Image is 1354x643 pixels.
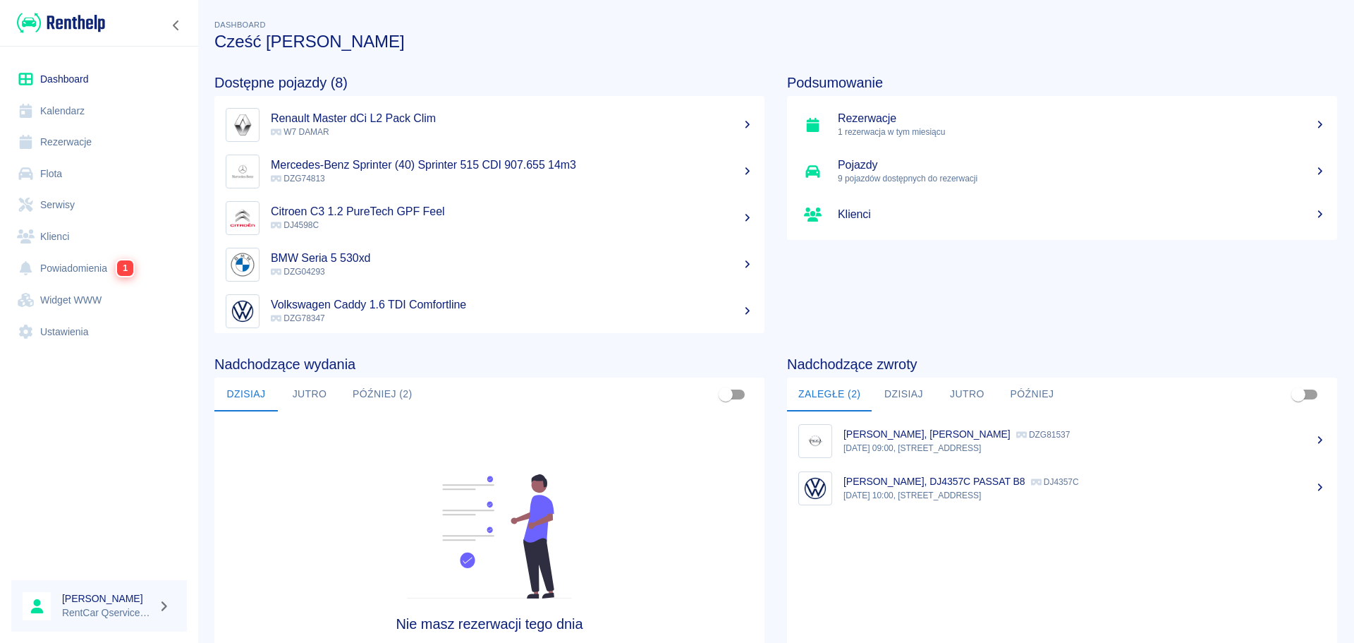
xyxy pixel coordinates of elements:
span: Pokaż przypisane tylko do mnie [712,381,739,408]
p: DJ4357C [1031,477,1079,487]
button: Później [999,378,1065,411]
a: Rezerwacje1 rezerwacja w tym miesiącu [787,102,1337,148]
a: Powiadomienia1 [11,252,187,284]
img: Image [229,205,256,232]
a: Klienci [11,221,187,253]
a: ImageCitroen C3 1.2 PureTech GPF Feel DJ4598C [214,195,764,241]
a: Widget WWW [11,284,187,316]
button: Jutro [935,378,999,411]
h5: Pojazdy [838,158,1326,172]
h5: Mercedes-Benz Sprinter (40) Sprinter 515 CDI 907.655 14m3 [271,158,753,172]
a: Renthelp logo [11,11,105,35]
button: Zwiń nawigację [166,16,187,35]
a: ImageRenault Master dCi L2 Pack Clim W7 DAMAR [214,102,764,148]
a: Kalendarz [11,95,187,127]
img: Image [229,298,256,325]
p: [PERSON_NAME], [PERSON_NAME] [843,428,1011,440]
h5: Renault Master dCi L2 Pack Clim [271,112,753,126]
a: ImageMercedes-Benz Sprinter (40) Sprinter 515 CDI 907.655 14m3 DZG74813 [214,148,764,195]
h4: Nie masz rezerwacji tego dnia [283,615,696,632]
p: 1 rezerwacja w tym miesiącu [838,126,1326,138]
a: Serwisy [11,189,187,221]
a: Klienci [787,195,1337,234]
h4: Dostępne pojazdy (8) [214,74,764,91]
h4: Nadchodzące zwroty [787,356,1337,373]
img: Renthelp logo [17,11,105,35]
h5: BMW Seria 5 530xd [271,251,753,265]
h5: Klienci [838,208,1326,222]
a: Pojazdy9 pojazdów dostępnych do rezerwacji [787,148,1337,195]
button: Później (2) [341,378,424,411]
span: DZG74813 [271,174,325,184]
button: Dzisiaj [872,378,935,411]
p: DZG81537 [1016,430,1071,440]
a: Image[PERSON_NAME], DJ4357C PASSAT B8 DJ4357C[DATE] 10:00, [STREET_ADDRESS] [787,464,1337,512]
img: Image [229,112,256,138]
a: Ustawienia [11,316,187,348]
button: Jutro [278,378,341,411]
h3: Cześć [PERSON_NAME] [214,32,1337,52]
span: DZG04293 [271,267,325,277]
h5: Volkswagen Caddy 1.6 TDI Comfortline [271,298,753,312]
img: Fleet [398,474,580,599]
p: [DATE] 10:00, [STREET_ADDRESS] [843,489,1326,502]
h4: Podsumowanie [787,74,1337,91]
p: [DATE] 09:00, [STREET_ADDRESS] [843,442,1326,455]
span: W7 DAMAR [271,127,329,137]
span: DJ4598C [271,220,319,230]
p: 9 pojazdów dostępnych do rezerwacji [838,172,1326,185]
h6: [PERSON_NAME] [62,591,152,606]
span: Dashboard [214,20,266,29]
a: Flota [11,158,187,190]
button: Zaległe (2) [787,378,872,411]
img: Image [802,475,829,502]
a: ImageVolkswagen Caddy 1.6 TDI Comfortline DZG78347 [214,288,764,335]
a: Dashboard [11,64,187,95]
span: Pokaż przypisane tylko do mnie [1285,381,1312,408]
span: 1 [117,260,133,276]
span: DZG78347 [271,313,325,323]
h5: Rezerwacje [838,112,1326,126]
a: Image[PERSON_NAME], [PERSON_NAME] DZG81537[DATE] 09:00, [STREET_ADDRESS] [787,417,1337,464]
a: Rezerwacje [11,126,187,158]
button: Dzisiaj [214,378,278,411]
p: RentCar Qservice Damar Parts [62,606,152,620]
h4: Nadchodzące wydania [214,356,764,373]
p: [PERSON_NAME], DJ4357C PASSAT B8 [843,476,1025,487]
img: Image [229,251,256,278]
a: ImageBMW Seria 5 530xd DZG04293 [214,241,764,288]
img: Image [229,158,256,185]
h5: Citroen C3 1.2 PureTech GPF Feel [271,205,753,219]
img: Image [802,428,829,455]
